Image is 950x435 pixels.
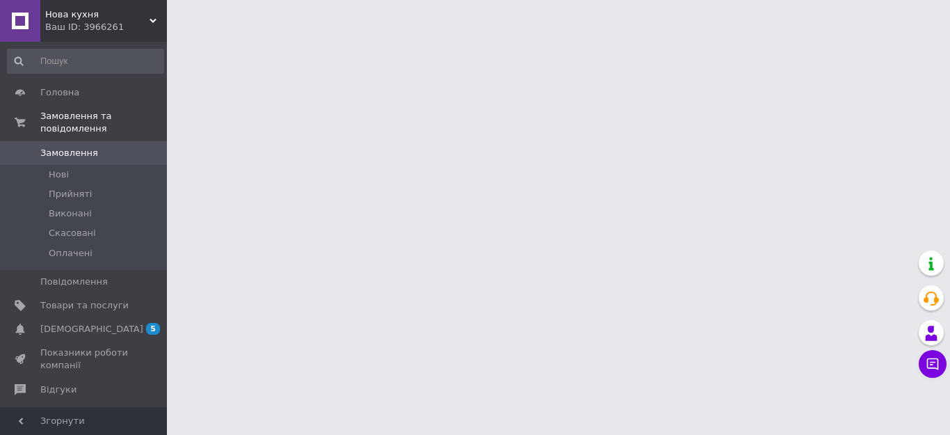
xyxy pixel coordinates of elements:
[49,247,92,260] span: Оплачені
[7,49,164,74] input: Пошук
[40,147,98,159] span: Замовлення
[40,323,143,335] span: [DEMOGRAPHIC_DATA]
[40,110,167,135] span: Замовлення та повідомлення
[919,350,947,378] button: Чат з покупцем
[45,8,150,21] span: Нова кухня
[146,323,160,335] span: 5
[49,207,92,220] span: Виконані
[49,188,92,200] span: Прийняті
[45,21,167,33] div: Ваш ID: 3966261
[40,383,77,396] span: Відгуки
[40,86,79,99] span: Головна
[40,299,129,312] span: Товари та послуги
[40,276,108,288] span: Повідомлення
[40,347,129,372] span: Показники роботи компанії
[49,168,69,181] span: Нові
[49,227,96,239] span: Скасовані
